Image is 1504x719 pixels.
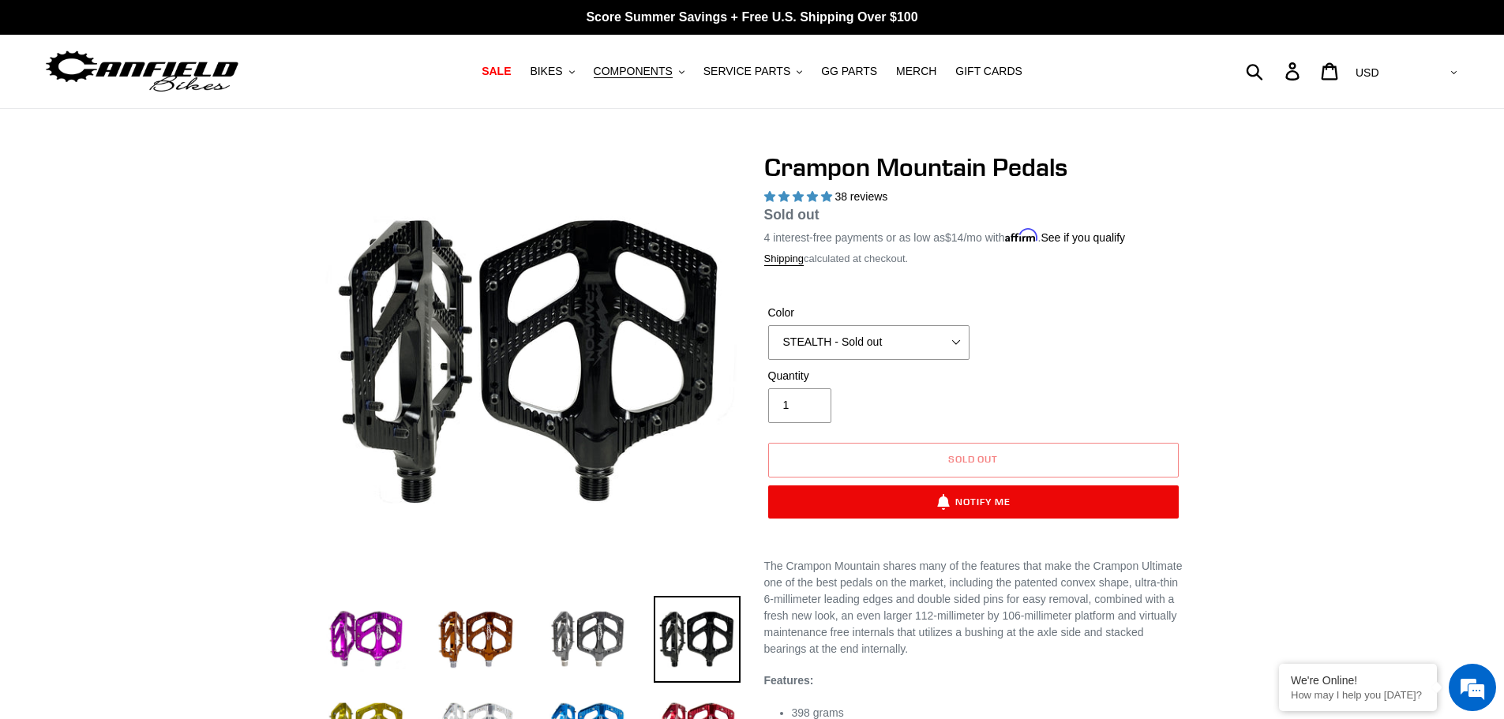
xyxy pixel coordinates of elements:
[948,453,999,465] span: Sold out
[764,226,1126,246] p: 4 interest-free payments or as low as /mo with .
[1291,674,1425,687] div: We're Online!
[322,596,409,683] img: Load image into Gallery viewer, purple
[768,368,970,384] label: Quantity
[768,443,1179,477] button: Sold out
[945,231,963,244] span: $14
[896,65,936,78] span: MERCH
[474,61,519,82] a: SALE
[530,65,562,78] span: BIKES
[433,596,519,683] img: Load image into Gallery viewer, bronze
[888,61,944,82] a: MERCH
[768,485,1179,519] button: Notify Me
[594,65,673,78] span: COMPONENTS
[1005,229,1038,242] span: Affirm
[835,190,887,203] span: 38 reviews
[764,190,835,203] span: 4.97 stars
[813,61,885,82] a: GG PARTS
[947,61,1030,82] a: GIFT CARDS
[1041,231,1125,244] a: See if you qualify - Learn more about Affirm Financing (opens in modal)
[764,152,1183,182] h1: Crampon Mountain Pedals
[764,207,820,223] span: Sold out
[955,65,1022,78] span: GIFT CARDS
[543,596,630,683] img: Load image into Gallery viewer, grey
[1291,689,1425,701] p: How may I help you today?
[522,61,582,82] button: BIKES
[764,558,1183,657] p: The Crampon Mountain shares many of the features that make the Crampon Ultimate one of the best p...
[821,65,877,78] span: GG PARTS
[764,251,1183,267] div: calculated at checkout.
[482,65,511,78] span: SALE
[586,61,692,82] button: COMPONENTS
[696,61,810,82] button: SERVICE PARTS
[654,596,741,683] img: Load image into Gallery viewer, stealth
[43,47,241,96] img: Canfield Bikes
[703,65,790,78] span: SERVICE PARTS
[1255,54,1295,88] input: Search
[768,305,970,321] label: Color
[764,674,814,687] strong: Features:
[764,253,805,266] a: Shipping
